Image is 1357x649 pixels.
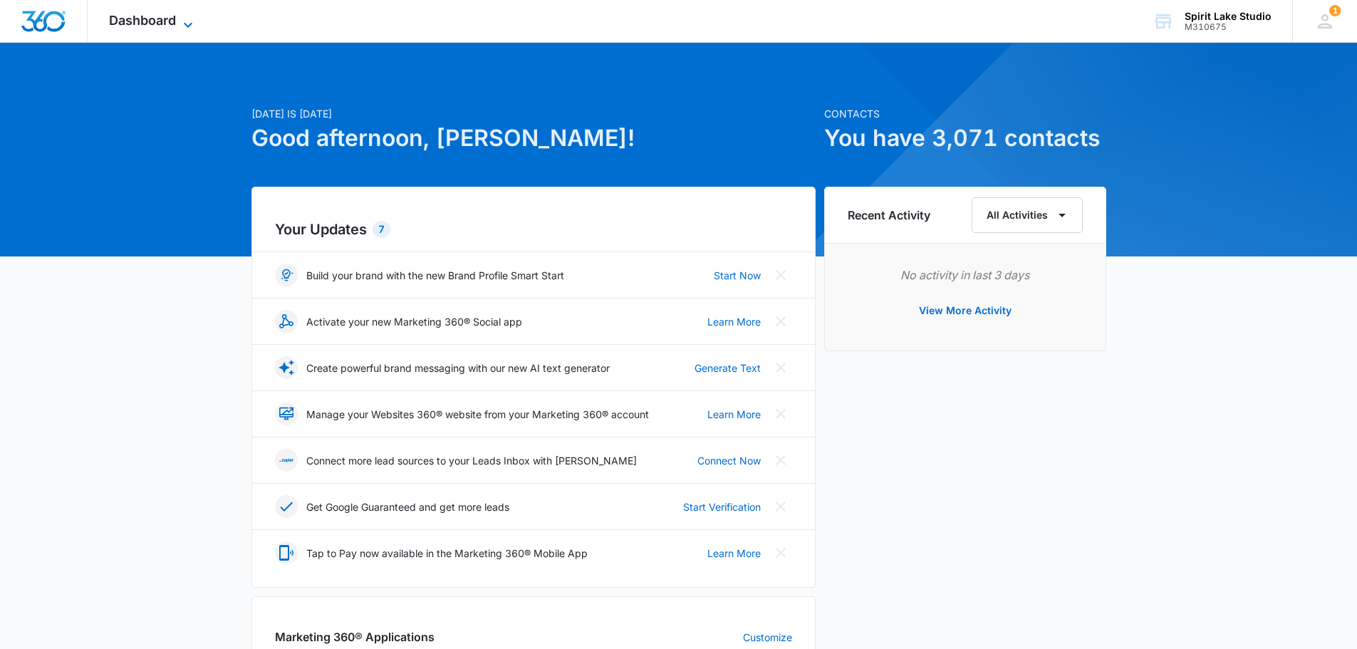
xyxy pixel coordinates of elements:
[848,207,930,224] h6: Recent Activity
[1329,5,1341,16] div: notifications count
[905,294,1026,328] button: View More Activity
[251,121,816,155] h1: Good afternoon, [PERSON_NAME]!
[695,360,761,375] a: Generate Text
[697,453,761,468] a: Connect Now
[306,360,610,375] p: Create powerful brand messaging with our new AI text generator
[707,407,761,422] a: Learn More
[769,495,792,518] button: Close
[769,356,792,379] button: Close
[306,499,509,514] p: Get Google Guaranteed and get more leads
[306,407,649,422] p: Manage your Websites 360® website from your Marketing 360® account
[769,403,792,425] button: Close
[769,541,792,564] button: Close
[1185,11,1272,22] div: account name
[769,264,792,286] button: Close
[769,449,792,472] button: Close
[306,314,522,329] p: Activate your new Marketing 360® Social app
[306,546,588,561] p: Tap to Pay now available in the Marketing 360® Mobile App
[824,121,1106,155] h1: You have 3,071 contacts
[972,197,1083,233] button: All Activities
[275,219,792,240] h2: Your Updates
[251,106,816,121] p: [DATE] is [DATE]
[848,266,1083,284] p: No activity in last 3 days
[109,13,176,28] span: Dashboard
[824,106,1106,121] p: Contacts
[769,310,792,333] button: Close
[1329,5,1341,16] span: 1
[707,546,761,561] a: Learn More
[275,628,435,645] h2: Marketing 360® Applications
[683,499,761,514] a: Start Verification
[707,314,761,329] a: Learn More
[306,453,637,468] p: Connect more lead sources to your Leads Inbox with [PERSON_NAME]
[714,268,761,283] a: Start Now
[743,630,792,645] a: Customize
[373,221,390,238] div: 7
[1185,22,1272,32] div: account id
[306,268,564,283] p: Build your brand with the new Brand Profile Smart Start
